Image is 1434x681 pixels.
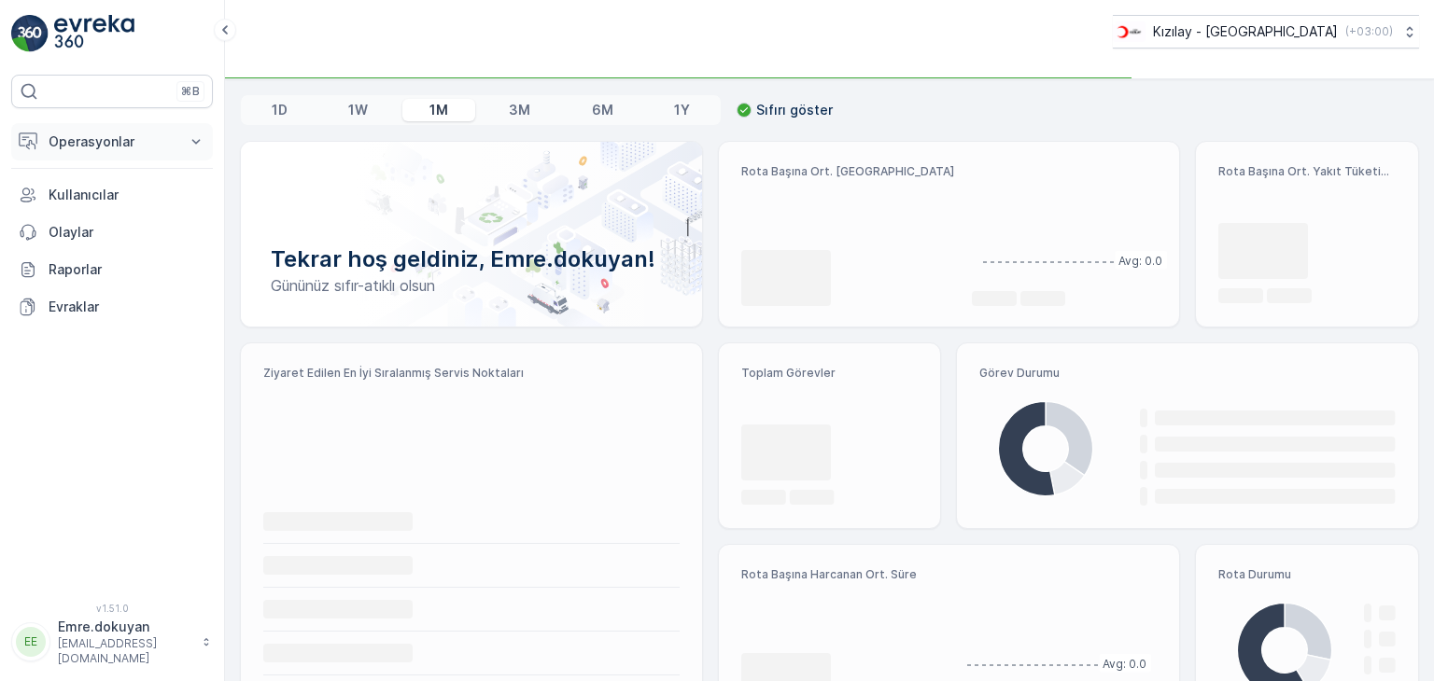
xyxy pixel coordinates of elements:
[1153,22,1338,41] p: Kızılay - [GEOGRAPHIC_DATA]
[1345,24,1393,39] p: ( +03:00 )
[348,101,368,119] p: 1W
[1218,567,1396,582] p: Rota Durumu
[11,603,213,614] span: v 1.51.0
[979,366,1396,381] p: Görev Durumu
[741,366,919,381] p: Toplam Görevler
[271,244,672,274] p: Tekrar hoş geldiniz, Emre.dokuyan!
[11,176,213,214] a: Kullanıcılar
[49,223,205,242] p: Olaylar
[11,251,213,288] a: Raporlar
[49,298,205,316] p: Evraklar
[741,567,942,582] p: Rota Başına Harcanan Ort. Süre
[58,618,192,636] p: Emre.dokuyan
[429,101,448,119] p: 1M
[11,618,213,666] button: EEEmre.dokuyan[EMAIL_ADDRESS][DOMAIN_NAME]
[1218,164,1396,179] p: Rota Başına Ort. Yakıt Tüketimi
[1113,15,1419,49] button: Kızılay - [GEOGRAPHIC_DATA](+03:00)
[271,274,672,297] p: Gününüz sıfır-atıklı olsun
[11,288,213,326] a: Evraklar
[181,84,200,99] p: ⌘B
[263,366,680,381] p: Ziyaret Edilen En İyi Sıralanmış Servis Noktaları
[674,101,690,119] p: 1Y
[756,101,833,119] p: Sıfırı göster
[1113,21,1146,42] img: k%C4%B1z%C4%B1lay_D5CCths_t1JZB0k.png
[16,627,46,657] div: EE
[11,15,49,52] img: logo
[49,186,205,204] p: Kullanıcılar
[11,123,213,160] button: Operasyonlar
[49,260,205,279] p: Raporlar
[509,101,530,119] p: 3M
[741,164,957,179] p: Rota Başına Ort. [GEOGRAPHIC_DATA]
[54,15,134,52] img: logo_light-DOdMpM7g.png
[272,101,288,119] p: 1D
[592,101,613,119] p: 6M
[49,132,176,151] p: Operasyonlar
[58,636,192,666] p: [EMAIL_ADDRESS][DOMAIN_NAME]
[11,214,213,251] a: Olaylar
